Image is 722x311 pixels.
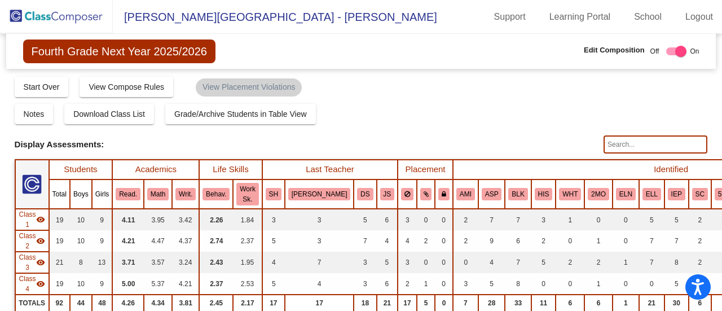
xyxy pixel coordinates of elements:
[172,209,199,230] td: 3.42
[49,230,70,252] td: 19
[417,252,435,273] td: 0
[199,273,233,295] td: 2.37
[92,179,113,209] th: Girls
[80,77,173,97] button: View Compose Rules
[639,179,664,209] th: English Language Learner
[285,230,354,252] td: 3
[354,230,376,252] td: 7
[505,179,531,209] th: Black
[199,252,233,273] td: 2.43
[505,252,531,273] td: 7
[556,179,584,209] th: White
[689,179,711,209] th: Self Contained
[456,188,475,200] button: AMI
[398,160,453,179] th: Placement
[531,230,556,252] td: 2
[199,160,262,179] th: Life Skills
[15,77,69,97] button: Start Over
[639,230,664,252] td: 7
[174,109,307,119] span: Grade/Archive Students in Table View
[36,258,45,267] mat-icon: visibility
[285,252,354,273] td: 7
[15,139,104,150] span: Display Assessments:
[453,273,478,295] td: 3
[262,230,285,252] td: 5
[92,252,113,273] td: 13
[144,252,172,273] td: 3.57
[398,252,417,273] td: 3
[19,274,36,294] span: Class 4
[417,179,435,209] th: Keep with students
[398,209,417,230] td: 3
[24,109,45,119] span: Notes
[668,188,685,200] button: IEP
[175,188,196,200] button: Writ.
[584,230,613,252] td: 1
[453,179,478,209] th: American Indian
[288,188,350,200] button: [PERSON_NAME]
[70,273,92,295] td: 10
[482,188,502,200] button: ASP
[556,230,584,252] td: 0
[144,230,172,252] td: 4.47
[24,82,60,91] span: Start Over
[73,109,145,119] span: Download Class List
[478,179,505,209] th: Asian/Pacific Islander
[89,82,164,91] span: View Compose Rules
[354,252,376,273] td: 3
[64,104,154,124] button: Download Class List
[478,230,505,252] td: 9
[453,209,478,230] td: 2
[650,46,659,56] span: Off
[112,252,144,273] td: 3.71
[689,252,711,273] td: 2
[92,209,113,230] td: 9
[692,188,708,200] button: SC
[588,188,609,200] button: 2MO
[664,179,689,209] th: Individualized Education Plan
[417,230,435,252] td: 2
[112,273,144,295] td: 5.00
[19,209,36,230] span: Class 1
[113,8,437,26] span: [PERSON_NAME][GEOGRAPHIC_DATA] - [PERSON_NAME]
[584,179,613,209] th: 2 or More
[19,231,36,251] span: Class 2
[199,230,233,252] td: 2.74
[664,273,689,295] td: 5
[625,8,671,26] a: School
[556,252,584,273] td: 2
[398,273,417,295] td: 2
[262,273,285,295] td: 5
[535,188,553,200] button: HIS
[676,8,722,26] a: Logout
[116,188,140,200] button: Read.
[508,188,527,200] button: BLK
[285,209,354,230] td: 3
[453,230,478,252] td: 2
[49,252,70,273] td: 21
[354,209,376,230] td: 5
[639,273,664,295] td: 0
[19,252,36,273] span: Class 3
[690,46,699,56] span: On
[70,252,92,273] td: 8
[613,273,639,295] td: 0
[262,252,285,273] td: 4
[531,209,556,230] td: 3
[262,179,285,209] th: Sarah Hazledine
[664,252,689,273] td: 8
[262,160,398,179] th: Last Teacher
[36,215,45,224] mat-icon: visibility
[505,230,531,252] td: 6
[36,236,45,246] mat-icon: visibility
[613,209,639,230] td: 0
[556,209,584,230] td: 1
[70,209,92,230] td: 10
[689,273,711,295] td: 0
[584,45,645,56] span: Edit Composition
[377,230,398,252] td: 4
[540,8,620,26] a: Learning Portal
[49,273,70,295] td: 19
[604,135,707,154] input: Search...
[92,273,113,295] td: 9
